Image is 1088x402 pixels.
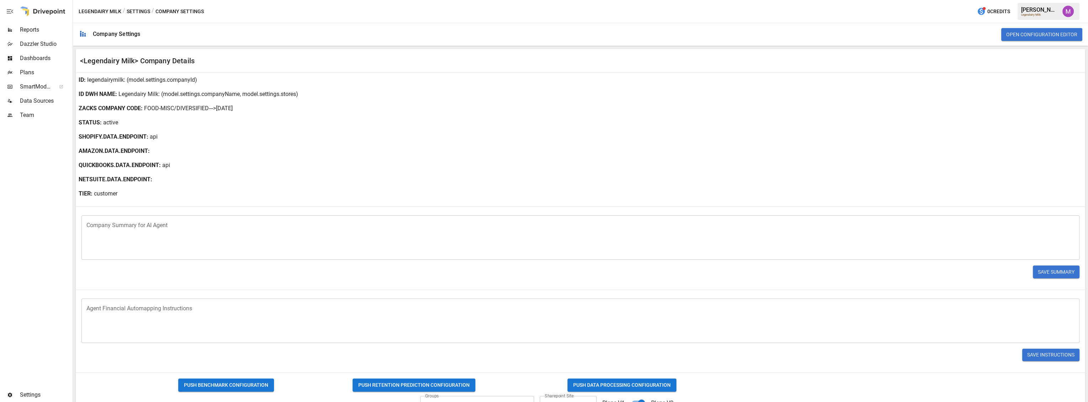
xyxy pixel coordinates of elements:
[20,68,71,77] span: Plans
[87,76,124,84] p: legendairymilk
[93,31,140,37] div: Company Settings
[79,161,161,170] b: QUICKBOOKS.DATA.ENDPOINT :
[79,7,121,16] button: Legendairy Milk
[20,40,71,48] span: Dazzler Studio
[1062,6,1074,17] img: Umer Muhammed
[79,76,86,84] b: ID :
[20,26,71,34] span: Reports
[118,90,158,98] p: Legendairy Milk
[79,104,143,113] b: ZACKS COMPANY CODE :
[79,189,93,198] b: TIER:
[79,118,102,127] b: STATUS :
[150,133,158,141] p: api
[20,97,71,105] span: Data Sources
[20,54,71,63] span: Dashboards
[1001,28,1082,41] button: Open Configuration Editor
[425,393,439,399] label: Groups
[567,379,676,392] button: PUSH DATA PROCESSING CONFIGURATION
[124,76,197,84] p: : (model.settings.companyId)
[103,118,118,127] p: active
[79,175,152,184] b: NETSUITE.DATA.ENDPOINT :
[79,90,117,98] b: ID DWH NAME :
[1022,349,1079,361] button: Save Instructions
[94,189,117,198] p: customer
[974,5,1013,18] button: 0Credits
[79,147,150,155] b: AMAZON.DATA.ENDPOINT :
[209,104,233,113] p: --->[DATE]
[127,7,150,16] button: Settings
[152,7,154,16] div: /
[353,379,475,392] button: PUSH RETENTION PREDICTION CONFIGURATION
[20,82,51,91] span: SmartModel
[51,81,56,90] span: ™
[79,133,148,141] b: SHOPIFY.DATA.ENDPOINT :
[158,90,298,98] p: : (model.settings.companyName, model.settings.stores)
[1033,266,1079,278] button: Save Summary
[178,379,274,392] button: PUSH BENCHMARK CONFIGURATION
[123,7,125,16] div: /
[80,57,581,65] div: <Legendairy Milk> Company Details
[1021,13,1058,16] div: Legendairy Milk
[162,161,170,170] p: api
[545,393,574,399] label: Sharepoint Site
[1021,6,1058,13] div: [PERSON_NAME]
[144,104,209,113] p: FOOD-MISC/DIVERSIFIED
[1058,1,1078,21] button: Umer Muhammed
[20,391,71,399] span: Settings
[987,7,1010,16] span: 0 Credits
[20,111,71,119] span: Team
